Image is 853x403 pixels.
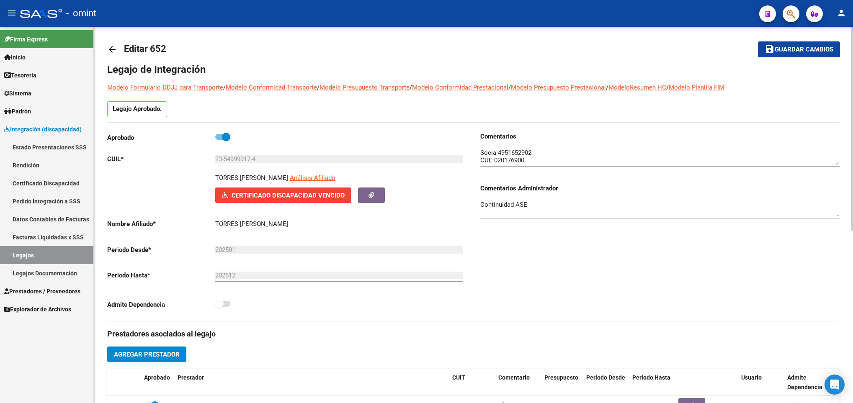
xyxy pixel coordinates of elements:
span: Padrón [4,107,31,116]
a: Modelo Conformidad Prestacional [412,84,508,91]
p: Nombre Afiliado [107,219,215,228]
span: Firma Express [4,35,48,44]
datatable-header-cell: Prestador [174,369,449,396]
span: Prestadores / Proveedores [4,287,80,296]
datatable-header-cell: CUIT [449,369,495,396]
span: Admite Dependencia [787,374,822,390]
mat-icon: arrow_back [107,44,117,54]
mat-icon: save [765,44,775,54]
a: ModeloResumen HC [608,84,666,91]
span: Aprobado [144,374,170,381]
span: Sistema [4,89,31,98]
p: CUIL [107,154,215,164]
p: Legajo Aprobado. [107,101,167,117]
span: Usuario [741,374,762,381]
a: Modelo Presupuesto Prestacional [511,84,606,91]
mat-icon: person [836,8,846,18]
span: - omint [66,4,96,23]
a: Modelo Conformidad Transporte [226,84,317,91]
span: Editar 652 [124,44,166,54]
p: Periodo Desde [107,245,215,254]
span: Guardar cambios [775,46,833,54]
h1: Legajo de Integración [107,63,840,76]
h3: Comentarios Administrador [480,184,840,193]
p: Periodo Hasta [107,271,215,280]
p: Aprobado [107,133,215,142]
button: Certificado Discapacidad Vencido [215,187,351,203]
span: Periodo Desde [586,374,625,381]
button: Agregar Prestador [107,347,186,362]
datatable-header-cell: Aprobado [141,369,174,396]
span: Periodo Hasta [632,374,670,381]
span: Agregar Prestador [114,351,180,358]
mat-icon: menu [7,8,17,18]
span: Explorador de Archivos [4,305,71,314]
a: Modelo Presupuesto Transporte [320,84,410,91]
div: Open Intercom Messenger [825,375,845,395]
span: Prestador [178,374,204,381]
datatable-header-cell: Admite Dependencia [784,369,830,396]
a: Modelo Planilla FIM [669,84,724,91]
h3: Prestadores asociados al legajo [107,328,840,340]
span: Integración (discapacidad) [4,125,82,134]
span: Comentario [498,374,530,381]
datatable-header-cell: Usuario [738,369,784,396]
p: Admite Dependencia [107,300,215,309]
datatable-header-cell: Comentario [495,369,541,396]
span: CUIT [452,374,465,381]
datatable-header-cell: Presupuesto [541,369,583,396]
datatable-header-cell: Periodo Hasta [629,369,675,396]
span: Certificado Discapacidad Vencido [232,192,345,199]
span: Presupuesto [544,374,578,381]
a: Modelo Formulario DDJJ para Transporte [107,84,223,91]
h3: Comentarios [480,132,840,141]
button: Guardar cambios [758,41,840,57]
span: Tesorería [4,71,36,80]
datatable-header-cell: Periodo Desde [583,369,629,396]
p: TORRES [PERSON_NAME] [215,173,288,182]
span: Análisis Afiliado [290,174,335,182]
span: Inicio [4,53,26,62]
